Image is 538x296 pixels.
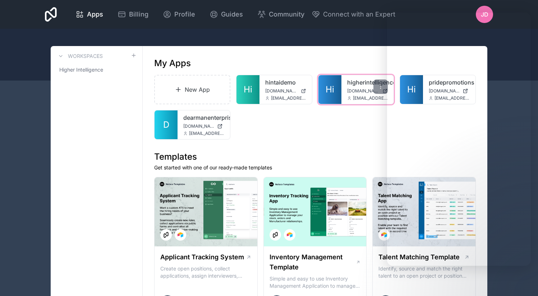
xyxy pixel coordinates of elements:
[129,9,148,19] span: Billing
[381,232,387,238] img: Airtable Logo
[353,95,388,101] span: [EMAIL_ADDRESS][DOMAIN_NAME]
[378,252,460,262] h1: Talent Matching Template
[154,58,191,69] h1: My Apps
[287,232,293,238] img: Airtable Logo
[271,95,306,101] span: [EMAIL_ADDRESS][DOMAIN_NAME]
[174,9,195,19] span: Profile
[59,66,103,73] span: Higher Intelligence
[189,131,224,136] span: [EMAIL_ADDRESS][DOMAIN_NAME]
[155,110,178,139] a: D
[236,75,259,104] a: Hi
[56,52,103,60] a: Workspaces
[68,53,103,60] h3: Workspaces
[481,10,488,19] span: JD
[265,78,306,87] a: hintaidemo
[270,275,361,290] p: Simple and easy to use Inventory Management Application to manage your stock, orders and Manufact...
[160,265,252,279] p: Create open positions, collect applications, assign interviewers, centralise candidate feedback a...
[347,88,380,94] span: [DOMAIN_NAME]
[244,84,252,95] span: Hi
[154,75,230,104] a: New App
[326,84,334,95] span: Hi
[178,232,183,238] img: Airtable Logo
[323,9,395,19] span: Connect with an Expert
[70,6,109,22] a: Apps
[183,123,214,129] span: [DOMAIN_NAME]
[154,164,476,171] p: Get started with one of our ready-made templates
[312,9,395,19] button: Connect with an Expert
[265,88,306,94] a: [DOMAIN_NAME]
[183,123,224,129] a: [DOMAIN_NAME]
[378,265,470,279] p: Identify, source and match the right talent to an open project or position with our Talent Matchi...
[318,75,341,104] a: Hi
[387,13,531,266] iframe: Intercom live chat
[87,9,103,19] span: Apps
[157,6,201,22] a: Profile
[514,272,531,289] iframe: Intercom live chat
[265,88,298,94] span: [DOMAIN_NAME]
[183,113,224,122] a: dearmanenterpriseleads
[160,252,244,262] h1: Applicant Tracking System
[221,9,243,19] span: Guides
[252,6,310,22] a: Community
[270,252,356,272] h1: Inventory Management Template
[112,6,154,22] a: Billing
[204,6,249,22] a: Guides
[269,9,304,19] span: Community
[163,119,169,131] span: D
[347,78,388,87] a: higherintelligencetemplate
[56,63,137,76] a: Higher Intelligence
[154,151,476,163] h1: Templates
[347,88,388,94] a: [DOMAIN_NAME]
